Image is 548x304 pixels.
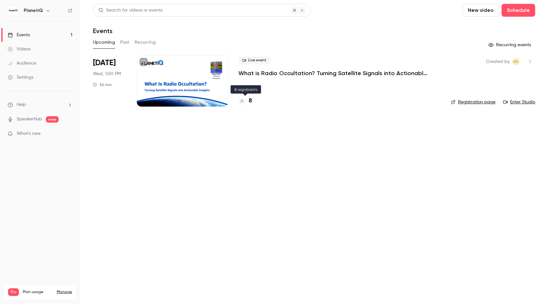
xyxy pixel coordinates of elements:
[238,56,270,64] span: Live event
[93,58,116,68] span: [DATE]
[57,290,72,295] a: Manage
[98,7,162,14] div: Search for videos or events
[17,116,42,123] a: SpeakerHub
[8,74,33,81] div: Settings
[93,82,112,87] div: 30 min
[93,71,121,77] span: Wed, 1:00 PM
[503,99,535,105] a: Enter Studio
[65,131,72,137] iframe: Noticeable Trigger
[238,97,252,105] a: 8
[512,58,520,65] span: Karen Dubey
[24,7,43,14] h6: PlanetiQ
[451,99,495,105] a: Registration page
[8,60,36,66] div: Audience
[23,290,53,295] span: Plan usage
[486,58,510,65] span: Created by
[17,130,41,137] span: What's new
[513,58,519,65] span: KD
[8,101,72,108] li: help-dropdown-opener
[46,116,59,123] span: new
[462,4,499,17] button: New video
[8,46,30,52] div: Videos
[93,27,112,35] h1: Events
[502,4,535,17] button: Schedule
[8,32,30,38] div: Events
[17,101,26,108] span: Help
[8,5,18,16] img: PlanetiQ
[249,97,252,105] h4: 8
[93,55,127,107] div: Oct 15 Wed, 10:00 AM (America/Los Angeles)
[135,37,156,48] button: Recurring
[93,37,115,48] button: Upcoming
[486,40,535,50] button: Recurring events
[238,69,431,77] a: What is Radio Occultation? Turning Satellite Signals into Actionable Insights
[8,288,19,296] span: Pro
[120,37,129,48] button: Past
